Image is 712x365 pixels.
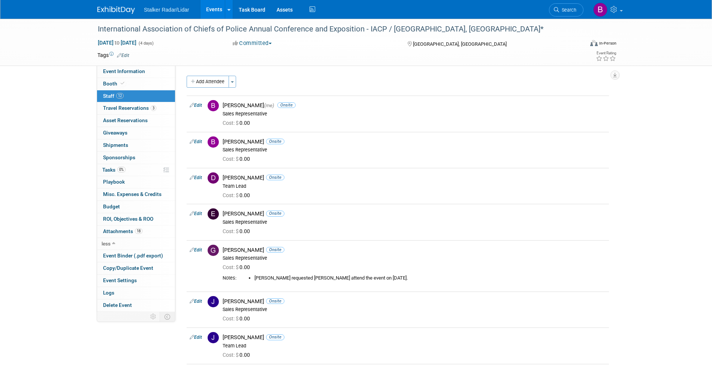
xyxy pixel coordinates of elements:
[117,167,126,172] span: 0%
[103,290,114,296] span: Logs
[103,105,156,111] span: Travel Reservations
[208,296,219,307] img: J.jpg
[223,228,253,234] span: 0.00
[223,210,606,217] div: [PERSON_NAME]
[103,203,120,209] span: Budget
[549,3,583,16] a: Search
[223,120,253,126] span: 0.00
[223,147,606,153] div: Sales Representative
[97,164,175,176] a: Tasks0%
[223,156,253,162] span: 0.00
[223,156,239,162] span: Cost: $
[223,275,236,281] div: Notes:
[103,68,145,74] span: Event Information
[223,298,606,305] div: [PERSON_NAME]
[151,105,156,111] span: 3
[539,39,616,50] div: Event Format
[208,208,219,220] img: E.jpg
[103,93,124,99] span: Staff
[97,152,175,164] a: Sponsorships
[97,78,175,90] a: Booth
[103,142,128,148] span: Shipments
[121,81,124,85] i: Booth reservation complete
[103,154,135,160] span: Sponsorships
[223,316,239,322] span: Cost: $
[97,275,175,287] a: Event Settings
[97,250,175,262] a: Event Binder (.pdf export)
[160,312,175,322] td: Toggle Event Tabs
[223,264,239,270] span: Cost: $
[223,183,606,189] div: Team Lead
[223,192,239,198] span: Cost: $
[103,216,153,222] span: ROI, Objectives & ROO
[103,81,126,87] span: Booth
[97,299,175,311] a: Delete Event
[102,167,126,173] span: Tasks
[103,130,127,136] span: Giveaways
[266,298,284,304] span: Onsite
[97,115,175,127] a: Asset Reservations
[103,191,162,197] span: Misc. Expenses & Credits
[208,332,219,343] img: J.jpg
[97,176,175,188] a: Playbook
[147,312,160,322] td: Personalize Event Tab Strip
[223,219,606,225] div: Sales Representative
[590,40,598,46] img: Format-Inperson.png
[97,213,175,225] a: ROI, Objectives & ROO
[190,175,202,180] a: Edit
[144,7,189,13] span: Stalker Radar/Lidar
[103,265,153,271] span: Copy/Duplicate Event
[103,277,137,283] span: Event Settings
[223,102,606,109] div: [PERSON_NAME]
[97,51,129,59] td: Tags
[223,192,253,198] span: 0.00
[223,307,606,313] div: Sales Representative
[223,352,253,358] span: 0.00
[223,120,239,126] span: Cost: $
[208,245,219,256] img: G.jpg
[223,352,239,358] span: Cost: $
[223,334,606,341] div: [PERSON_NAME]
[223,343,606,349] div: Team Lead
[266,334,284,340] span: Onsite
[102,241,111,247] span: less
[103,117,148,123] span: Asset Reservations
[103,302,132,308] span: Delete Event
[190,139,202,144] a: Edit
[103,179,125,185] span: Playbook
[97,262,175,274] a: Copy/Duplicate Event
[599,40,616,46] div: In-Person
[117,53,129,58] a: Edit
[97,90,175,102] a: Staff12
[223,316,253,322] span: 0.00
[223,138,606,145] div: [PERSON_NAME]
[223,247,606,254] div: [PERSON_NAME]
[114,40,121,46] span: to
[593,3,607,17] img: Brooke Journet
[254,275,606,281] li: [PERSON_NAME] requested [PERSON_NAME] attend the event on [DATE].
[266,211,284,216] span: Onsite
[190,103,202,108] a: Edit
[223,255,606,261] div: Sales Representative
[277,102,296,108] span: Onsite
[223,111,606,117] div: Sales Representative
[559,7,576,13] span: Search
[97,66,175,78] a: Event Information
[190,211,202,216] a: Edit
[187,76,229,88] button: Add Attendee
[95,22,572,36] div: International Association of Chiefs of Police Annual Conference and Exposition - IACP / [GEOGRAPH...
[97,102,175,114] a: Travel Reservations3
[135,228,142,234] span: 18
[190,299,202,304] a: Edit
[103,228,142,234] span: Attachments
[97,39,137,46] span: [DATE] [DATE]
[223,264,253,270] span: 0.00
[208,136,219,148] img: B.jpg
[223,228,239,234] span: Cost: $
[266,247,284,253] span: Onsite
[116,93,124,99] span: 12
[97,139,175,151] a: Shipments
[97,127,175,139] a: Giveaways
[266,175,284,180] span: Onsite
[190,247,202,253] a: Edit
